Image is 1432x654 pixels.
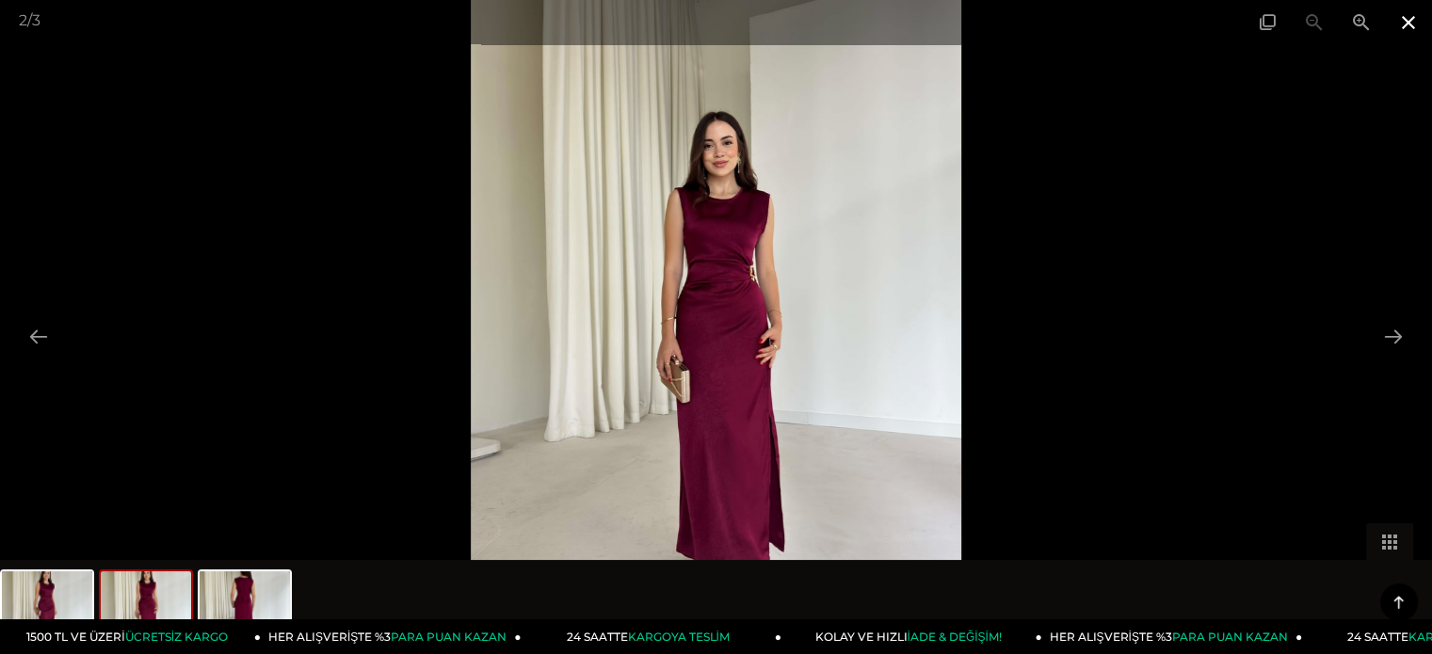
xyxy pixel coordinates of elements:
[261,619,522,654] a: HER ALIŞVERİŞTE %3PARA PUAN KAZAN
[200,571,290,643] img: dalinma-elbise-26k001-4-6133.jpg
[781,619,1042,654] a: KOLAY VE HIZLIİADE & DEĞİŞİM!
[101,571,191,643] img: dalinma-elbise-26k001-89-5ca.jpg
[1042,619,1303,654] a: HER ALIŞVERİŞTE %3PARA PUAN KAZAN
[391,630,507,644] span: PARA PUAN KAZAN
[522,619,782,654] a: 24 SAATTEKARGOYA TESLİM
[19,11,27,29] span: 2
[32,11,40,29] span: 3
[627,630,729,644] span: KARGOYA TESLİM
[125,630,228,644] span: ÜCRETSİZ KARGO
[907,630,1001,644] span: İADE & DEĞİŞİM!
[1172,630,1288,644] span: PARA PUAN KAZAN
[1,619,262,654] a: 1500 TL VE ÜZERİÜCRETSİZ KARGO
[2,571,92,643] img: dalinma-elbise-26k001-5e-f7e.jpg
[1366,523,1413,560] button: Toggle thumbnails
